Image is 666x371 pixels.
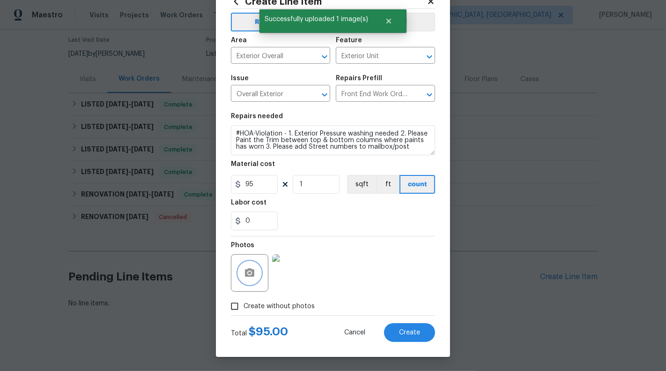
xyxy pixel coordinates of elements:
div: Total [231,327,288,338]
button: Create [384,323,435,342]
button: Open [423,50,436,63]
button: count [400,175,435,194]
button: Cancel [329,323,380,342]
span: Cancel [344,329,365,336]
h5: Issue [231,75,249,82]
h5: Repairs needed [231,113,283,120]
span: Successfully uploaded 1 image(s) [259,9,373,29]
span: $ 95.00 [249,326,288,337]
button: Open [318,88,331,101]
span: Create without photos [244,302,315,311]
h5: Area [231,37,247,44]
button: Open [318,50,331,63]
button: Close [373,12,404,30]
button: sqft [347,175,376,194]
h5: Photos [231,242,254,249]
h5: Labor cost [231,199,266,206]
button: ft [376,175,400,194]
h5: Feature [336,37,362,44]
h5: Material cost [231,161,275,167]
button: Open [423,88,436,101]
h5: Repairs Prefill [336,75,382,82]
textarea: #HOA-Violation - 1. Exterior Pressure washing needed 2. Please Paint the Trim between top & botto... [231,125,435,155]
span: Create [399,329,420,336]
button: Repair [231,13,300,31]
